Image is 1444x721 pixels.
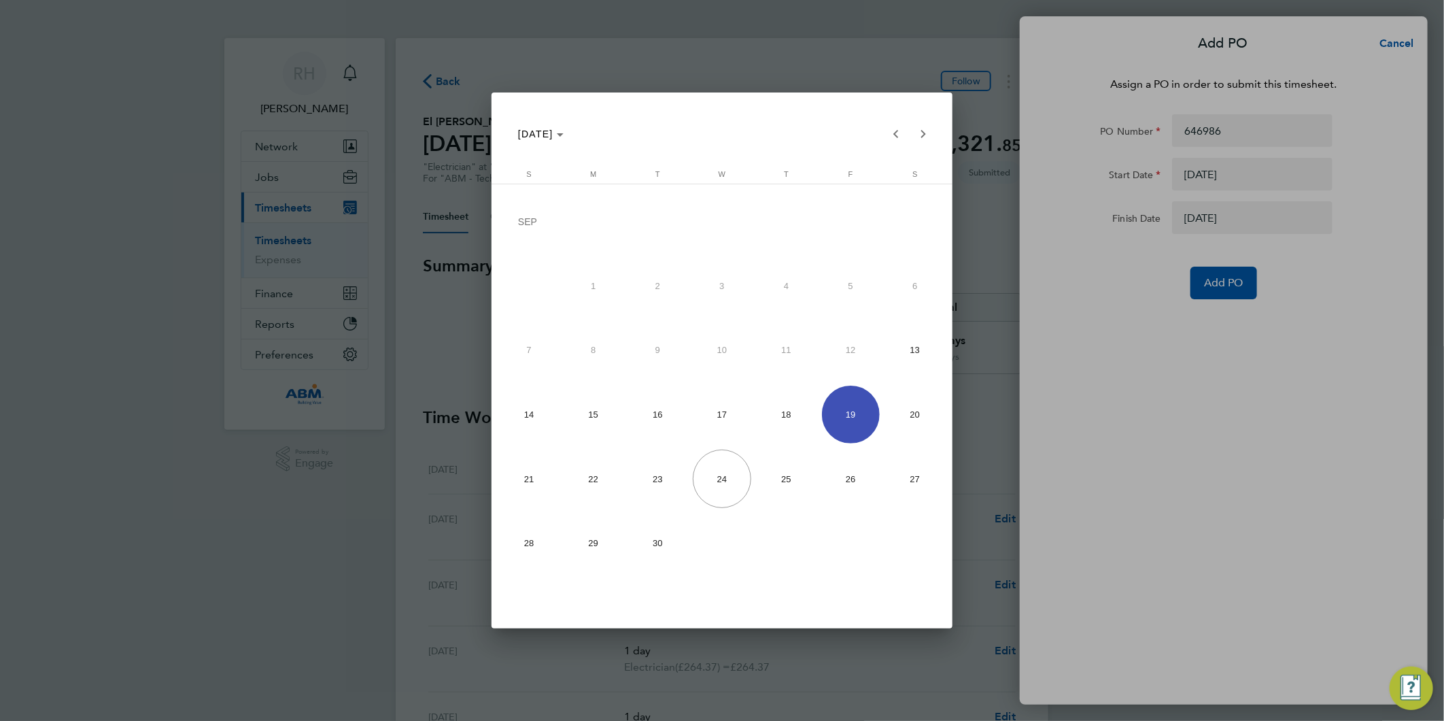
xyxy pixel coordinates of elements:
button: September 6, 2025 [883,254,948,318]
span: 19 [822,386,880,443]
span: 30 [629,514,687,572]
button: September 8, 2025 [561,318,625,382]
button: September 29, 2025 [561,511,625,575]
button: September 23, 2025 [625,447,690,512]
span: 29 [564,514,622,572]
span: 5 [822,257,880,315]
button: September 25, 2025 [754,447,819,512]
span: 3 [693,257,751,315]
span: 2 [629,257,687,315]
button: September 19, 2025 [819,382,883,447]
span: [DATE] [518,129,553,139]
button: Engage Resource Center [1390,667,1433,710]
span: 12 [822,321,880,379]
button: September 2, 2025 [625,254,690,318]
span: 15 [564,386,622,443]
button: Choose month and year [513,122,569,146]
span: 4 [757,257,815,315]
button: September 10, 2025 [690,318,755,382]
button: September 7, 2025 [497,318,562,382]
span: 25 [757,450,815,507]
button: September 5, 2025 [819,254,883,318]
span: 7 [500,321,558,379]
button: September 30, 2025 [625,511,690,575]
button: September 13, 2025 [883,318,948,382]
span: 1 [564,257,622,315]
span: 24 [693,450,751,507]
span: 21 [500,450,558,507]
span: 16 [629,386,687,443]
button: Next month [910,120,937,148]
span: 8 [564,321,622,379]
span: S [912,170,917,178]
span: 23 [629,450,687,507]
button: September 15, 2025 [561,382,625,447]
span: 13 [886,321,944,379]
button: September 17, 2025 [690,382,755,447]
span: 14 [500,386,558,443]
span: 28 [500,514,558,572]
button: September 12, 2025 [819,318,883,382]
span: 6 [886,257,944,315]
span: S [526,170,531,178]
button: Previous month [882,120,910,148]
button: September 11, 2025 [754,318,819,382]
span: 9 [629,321,687,379]
span: 26 [822,450,880,507]
span: 11 [757,321,815,379]
button: September 9, 2025 [625,318,690,382]
button: September 26, 2025 [819,447,883,512]
button: September 21, 2025 [497,447,562,512]
span: T [655,170,660,178]
span: F [848,170,853,178]
button: September 3, 2025 [690,254,755,318]
button: September 27, 2025 [883,447,948,512]
button: September 28, 2025 [497,511,562,575]
span: 20 [886,386,944,443]
span: 10 [693,321,751,379]
td: SEP [497,189,947,254]
button: September 4, 2025 [754,254,819,318]
span: 17 [693,386,751,443]
span: T [784,170,789,178]
button: September 22, 2025 [561,447,625,512]
span: 22 [564,450,622,507]
button: September 18, 2025 [754,382,819,447]
button: September 1, 2025 [561,254,625,318]
button: September 14, 2025 [497,382,562,447]
span: 27 [886,450,944,507]
button: September 24, 2025 [690,447,755,512]
button: September 16, 2025 [625,382,690,447]
button: September 20, 2025 [883,382,948,447]
span: 18 [757,386,815,443]
span: M [590,170,596,178]
span: W [719,170,725,178]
